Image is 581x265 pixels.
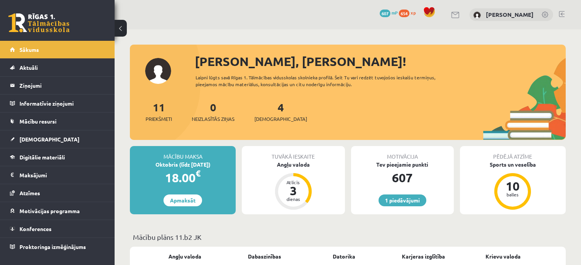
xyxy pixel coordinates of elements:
[10,220,105,238] a: Konferences
[351,169,454,187] div: 607
[282,197,305,201] div: dienas
[192,115,235,123] span: Neizlasītās ziņas
[254,100,307,123] a: 4[DEMOGRAPHIC_DATA]
[242,161,345,169] div: Angļu valoda
[242,146,345,161] div: Tuvākā ieskaite
[380,10,398,16] a: 607 mP
[10,77,105,94] a: Ziņojumi
[399,10,419,16] a: 654 xp
[460,161,566,169] div: Sports un veselība
[392,10,398,16] span: mP
[19,118,57,125] span: Mācību resursi
[460,146,566,161] div: Pēdējā atzīme
[146,115,172,123] span: Priekšmeti
[133,232,563,242] p: Mācību plāns 11.b2 JK
[282,185,305,197] div: 3
[19,190,40,196] span: Atzīmes
[10,59,105,76] a: Aktuāli
[192,100,235,123] a: 0Neizlasītās ziņas
[196,74,457,88] div: Laipni lūgts savā Rīgas 1. Tālmācības vidusskolas skolnieka profilā. Šeit Tu vari redzēt tuvojošo...
[254,115,307,123] span: [DEMOGRAPHIC_DATA]
[19,64,38,71] span: Aktuāli
[486,11,534,18] a: [PERSON_NAME]
[195,52,566,71] div: [PERSON_NAME], [PERSON_NAME]!
[10,184,105,202] a: Atzīmes
[501,192,524,197] div: balles
[282,180,305,185] div: Atlicis
[10,166,105,184] a: Maksājumi
[19,46,39,53] span: Sākums
[402,252,445,260] a: Karjeras izglītība
[486,252,521,260] a: Krievu valoda
[163,194,202,206] a: Apmaksāt
[130,161,236,169] div: Oktobris (līdz [DATE])
[19,154,65,161] span: Digitālie materiāli
[10,238,105,255] a: Proktoringa izmēģinājums
[146,100,172,123] a: 11Priekšmeti
[460,161,566,211] a: Sports un veselība 10 balles
[130,146,236,161] div: Mācību maksa
[19,136,79,143] span: [DEMOGRAPHIC_DATA]
[351,146,454,161] div: Motivācija
[10,202,105,220] a: Motivācijas programma
[473,11,481,19] img: Arnolds Mikuličs
[168,252,201,260] a: Angļu valoda
[10,148,105,166] a: Digitālie materiāli
[10,130,105,148] a: [DEMOGRAPHIC_DATA]
[242,161,345,211] a: Angļu valoda Atlicis 3 dienas
[10,41,105,58] a: Sākums
[380,10,390,17] span: 607
[10,95,105,112] a: Informatīvie ziņojumi
[19,225,52,232] span: Konferences
[19,77,105,94] legend: Ziņojumi
[10,112,105,130] a: Mācību resursi
[19,166,105,184] legend: Maksājumi
[351,161,454,169] div: Tev pieejamie punkti
[333,252,355,260] a: Datorika
[19,95,105,112] legend: Informatīvie ziņojumi
[411,10,416,16] span: xp
[399,10,409,17] span: 654
[19,243,86,250] span: Proktoringa izmēģinājums
[19,207,80,214] span: Motivācijas programma
[501,180,524,192] div: 10
[379,194,426,206] a: 1 piedāvājumi
[130,169,236,187] div: 18.00
[196,168,201,179] span: €
[8,13,70,32] a: Rīgas 1. Tālmācības vidusskola
[248,252,281,260] a: Dabaszinības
